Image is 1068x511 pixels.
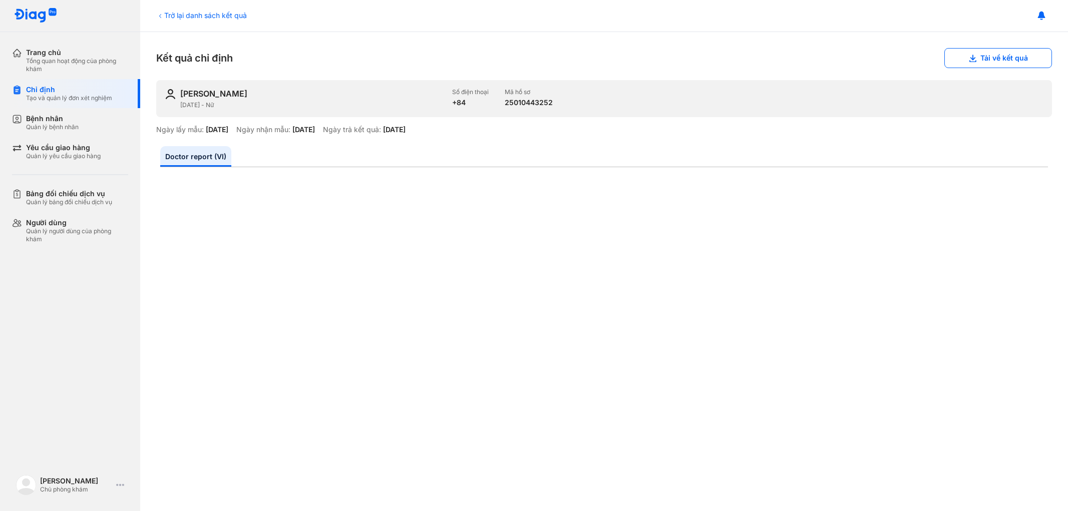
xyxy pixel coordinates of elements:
div: [DATE] [383,125,406,134]
div: +84 [452,98,489,107]
div: Trở lại danh sách kết quả [156,10,247,21]
div: [DATE] [206,125,228,134]
div: Tạo và quản lý đơn xét nghiệm [26,94,112,102]
div: Quản lý bảng đối chiếu dịch vụ [26,198,112,206]
button: Tải về kết quả [944,48,1052,68]
a: Doctor report (VI) [160,146,231,167]
div: [PERSON_NAME] [40,476,112,485]
div: Ngày trả kết quả: [323,125,381,134]
div: Quản lý yêu cầu giao hàng [26,152,101,160]
div: Chủ phòng khám [40,485,112,493]
img: user-icon [164,88,176,100]
div: Quản lý người dùng của phòng khám [26,227,128,243]
div: Tổng quan hoạt động của phòng khám [26,57,128,73]
div: Ngày lấy mẫu: [156,125,204,134]
div: Số điện thoại [452,88,489,96]
div: Bảng đối chiếu dịch vụ [26,189,112,198]
div: Kết quả chỉ định [156,48,1052,68]
img: logo [14,8,57,24]
div: Mã hồ sơ [505,88,553,96]
div: Chỉ định [26,85,112,94]
div: [DATE] [292,125,315,134]
div: 25010443252 [505,98,553,107]
div: Ngày nhận mẫu: [236,125,290,134]
div: [DATE] - Nữ [180,101,444,109]
div: Yêu cầu giao hàng [26,143,101,152]
div: Người dùng [26,218,128,227]
img: logo [16,475,36,495]
div: [PERSON_NAME] [180,88,247,99]
div: Bệnh nhân [26,114,79,123]
div: Trang chủ [26,48,128,57]
div: Quản lý bệnh nhân [26,123,79,131]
